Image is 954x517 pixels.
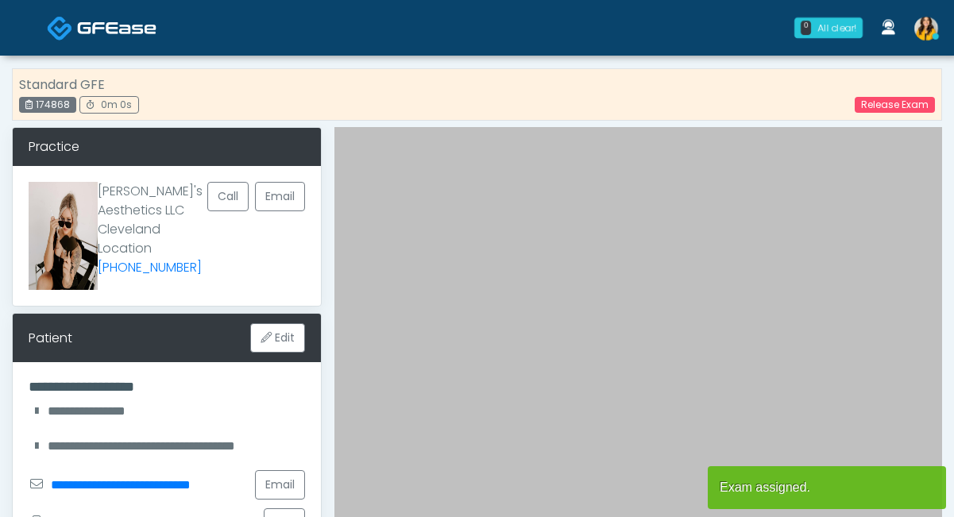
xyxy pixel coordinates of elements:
[47,2,156,53] a: Docovia
[785,11,872,44] a: 0 All clear!
[98,258,202,276] a: [PHONE_NUMBER]
[801,21,811,35] div: 0
[855,97,935,113] a: Release Exam
[19,97,76,113] div: 174868
[817,21,856,35] div: All clear!
[29,329,72,348] div: Patient
[98,182,207,277] p: [PERSON_NAME]'s Aesthetics LLC Cleveland Location
[101,98,132,111] span: 0m 0s
[77,20,156,36] img: Docovia
[250,323,305,353] button: Edit
[19,75,105,94] strong: Standard GFE
[207,182,249,211] button: Call
[29,182,98,290] img: Provider image
[708,466,946,509] article: Exam assigned.
[255,182,305,211] a: Email
[914,17,938,41] img: Erika Felder
[13,128,321,166] div: Practice
[255,470,305,500] a: Email
[47,15,73,41] img: Docovia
